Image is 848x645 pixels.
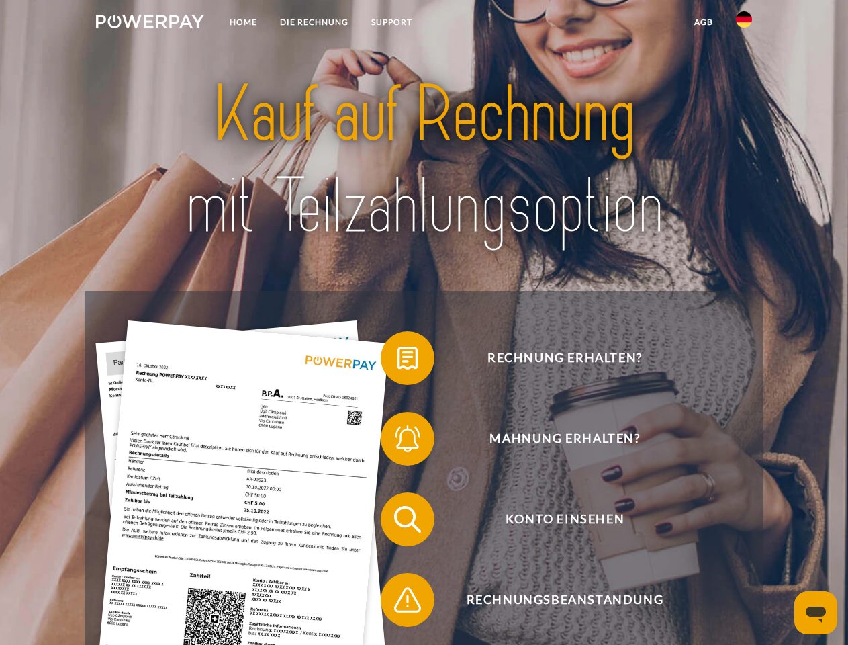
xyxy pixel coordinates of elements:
img: qb_search.svg [391,503,424,536]
img: qb_bell.svg [391,422,424,456]
a: Home [218,10,269,34]
button: Rechnung erhalten? [381,331,730,385]
span: Rechnungsbeanstandung [400,573,729,627]
button: Rechnungsbeanstandung [381,573,730,627]
a: agb [683,10,724,34]
img: qb_warning.svg [391,583,424,617]
iframe: Schaltfläche zum Öffnen des Messaging-Fensters [794,591,837,634]
span: Konto einsehen [400,492,729,546]
button: Mahnung erhalten? [381,412,730,466]
a: SUPPORT [360,10,424,34]
button: Konto einsehen [381,492,730,546]
span: Rechnung erhalten? [400,331,729,385]
img: qb_bill.svg [391,341,424,375]
img: logo-powerpay-white.svg [96,15,204,28]
img: title-powerpay_de.svg [128,64,720,257]
span: Mahnung erhalten? [400,412,729,466]
img: de [736,11,752,28]
a: DIE RECHNUNG [269,10,360,34]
